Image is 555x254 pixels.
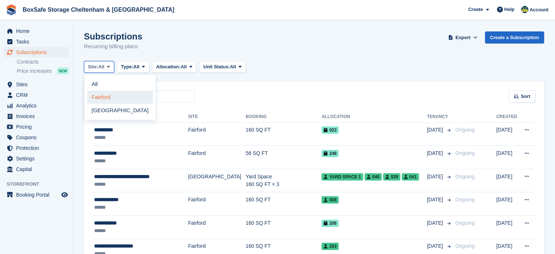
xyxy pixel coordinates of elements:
span: Booking Portal [16,190,60,200]
th: Site [188,111,246,123]
span: [DATE] [427,126,444,134]
span: Protection [16,143,60,153]
span: 039 [383,173,400,181]
span: Allocation: [156,63,181,71]
span: Sites [16,79,60,90]
span: 206 [321,220,339,227]
span: Capital [16,164,60,174]
td: [DATE] [496,169,519,192]
th: Booking [246,111,321,123]
span: CRM [16,90,60,100]
a: menu [4,90,69,100]
td: 160 SQ FT [246,192,321,216]
span: Export [455,34,470,41]
span: 041 [402,173,419,181]
img: stora-icon-8386f47178a22dfd0bd8f6a31ec36ba5ce8667c1dd55bd0f319d3a0aa187defe.svg [6,4,17,15]
td: Fairford [188,192,246,216]
a: Contracts [17,58,69,65]
h1: Subscriptions [84,31,142,41]
a: menu [4,153,69,164]
th: Created [496,111,519,123]
span: [DATE] [427,149,444,157]
p: Recurring billing plans [84,42,142,51]
td: Fairford [188,216,246,239]
span: Type: [121,63,134,71]
span: Sort [521,93,530,100]
a: menu [4,164,69,174]
span: Unit Status: [203,63,230,71]
span: All [230,63,236,71]
td: Fairford [188,146,246,169]
span: Create [468,6,483,13]
span: Pricing [16,122,60,132]
div: NEW [57,67,69,75]
span: 248 [321,150,339,157]
th: Allocation [321,111,427,123]
span: Storefront [7,181,73,188]
span: Settings [16,153,60,164]
td: [DATE] [496,216,519,239]
span: All [181,63,187,71]
span: 203 [321,243,339,250]
td: 160 SQ FT [246,122,321,146]
span: Account [529,6,548,14]
td: [DATE] [496,122,519,146]
span: [DATE] [427,242,444,250]
span: Ongoing [455,197,475,202]
td: [GEOGRAPHIC_DATA] [188,169,246,192]
a: Preview store [60,190,69,199]
span: Tasks [16,37,60,47]
a: menu [4,26,69,36]
td: [DATE] [496,192,519,216]
td: 160 SQ FT [246,216,321,239]
th: Tenancy [427,111,452,123]
span: Ongoing [455,243,475,249]
span: Ongoing [455,174,475,179]
span: Ongoing [455,150,475,156]
a: [GEOGRAPHIC_DATA] [87,104,153,117]
span: [DATE] [427,196,444,204]
span: Price increases [17,68,52,75]
a: menu [4,111,69,121]
button: Site: All [84,61,114,73]
span: 008 [321,196,339,204]
a: menu [4,37,69,47]
span: Coupons [16,132,60,143]
img: Kim Virabi [521,6,528,13]
button: Type: All [117,61,149,73]
span: Invoices [16,111,60,121]
a: menu [4,143,69,153]
span: Yard Space 1 [321,173,363,181]
td: [DATE] [496,146,519,169]
td: Yard Space 160 SQ FT × 3 [246,169,321,192]
button: Export [447,31,479,43]
span: All [133,63,139,71]
td: Fairford [188,122,246,146]
a: menu [4,122,69,132]
span: All [98,63,104,71]
span: Subscriptions [16,47,60,57]
a: Create a Subscription [485,31,544,43]
button: Unit Status: All [199,61,246,73]
span: Home [16,26,60,36]
span: 040 [365,173,382,181]
span: [DATE] [427,219,444,227]
a: menu [4,79,69,90]
a: Fairford [87,91,153,104]
a: menu [4,132,69,143]
span: Help [504,6,514,13]
td: 56 SQ FT [246,146,321,169]
span: Ongoing [455,220,475,226]
a: menu [4,47,69,57]
a: menu [4,101,69,111]
span: Site: [88,63,98,71]
span: Ongoing [455,127,475,133]
span: [DATE] [427,173,444,181]
a: Price increases NEW [17,67,69,75]
a: All [87,77,153,91]
a: menu [4,190,69,200]
a: BoxSafe Storage Cheltenham & [GEOGRAPHIC_DATA] [20,4,177,16]
span: Analytics [16,101,60,111]
span: 023 [321,126,339,134]
button: Allocation: All [152,61,197,73]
